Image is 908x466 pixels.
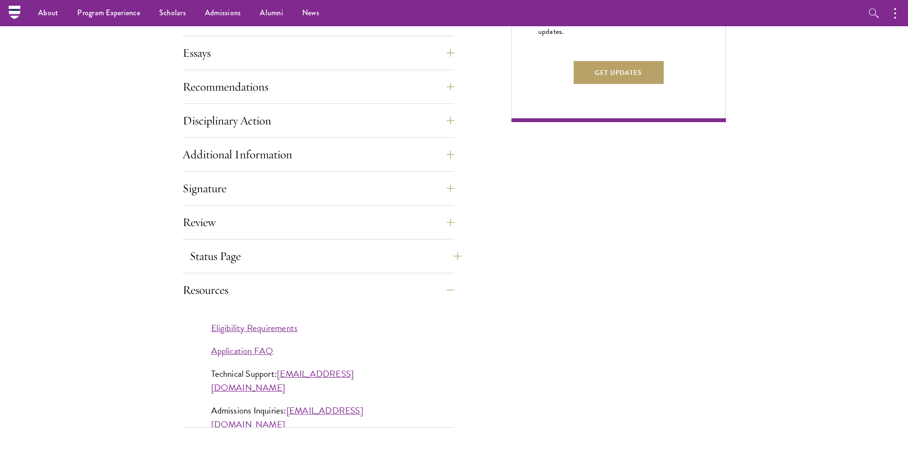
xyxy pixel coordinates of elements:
button: Status Page [190,245,461,268]
button: Disciplinary Action [183,109,454,132]
button: Recommendations [183,75,454,98]
a: [EMAIL_ADDRESS][DOMAIN_NAME] [211,404,363,431]
button: Essays [183,41,454,64]
a: [EMAIL_ADDRESS][DOMAIN_NAME] [211,367,354,394]
p: Admissions Inquiries: [211,404,426,431]
a: Eligibility Requirements [211,321,298,335]
button: Signature [183,177,454,200]
p: Technical Support: [211,367,426,394]
button: Resources [183,279,454,301]
button: Get Updates [573,61,663,84]
button: Review [183,211,454,234]
button: Additional Information [183,143,454,166]
a: Application FAQ [211,344,274,358]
